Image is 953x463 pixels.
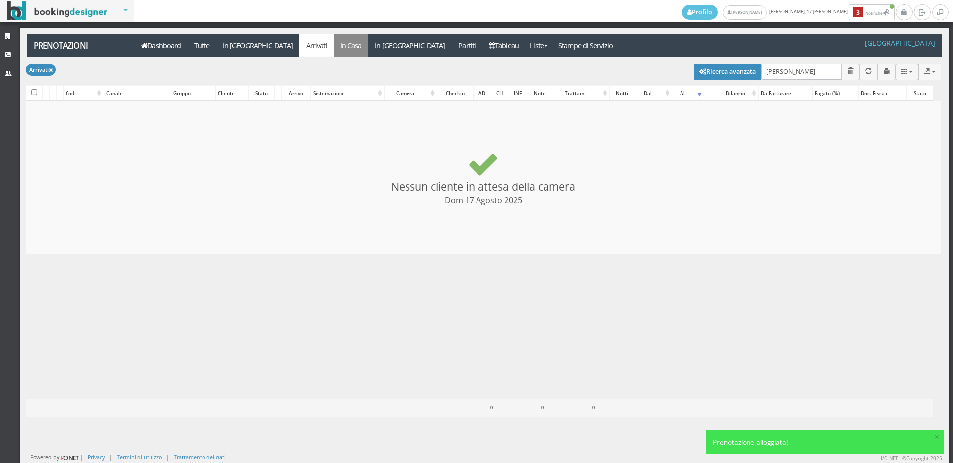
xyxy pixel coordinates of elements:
[635,86,672,100] div: Dal
[59,454,80,462] img: ionet_small_logo.png
[713,438,788,447] span: Prenotazione alloggiata!
[334,34,368,57] a: In Casa
[704,86,758,100] div: Bilancio
[30,453,83,462] div: Powered by |
[474,86,491,100] div: AD
[759,86,812,100] div: Da Fatturare
[445,195,522,206] small: Dom 17 Agosto 2025
[865,39,935,47] h4: [GEOGRAPHIC_DATA]
[849,4,895,20] button: 3Notifiche
[64,86,104,100] div: Cod.
[117,453,162,461] a: Termini di utilizzo
[918,64,941,80] button: Export
[27,34,130,57] a: Prenotazioni
[188,34,216,57] a: Tutte
[672,86,704,100] div: Al
[761,64,841,80] input: Cerca
[723,5,767,20] a: [PERSON_NAME]
[552,34,619,57] a: Stampe di Servizio
[859,86,906,100] div: Doc. Fiscali
[694,64,761,80] button: Ricerca avanzata
[104,86,171,100] div: Canale
[859,64,878,80] button: Aggiorna
[610,86,635,100] div: Notti
[368,34,452,57] a: In [GEOGRAPHIC_DATA]
[682,4,896,20] span: [PERSON_NAME], 17 [PERSON_NAME]
[525,34,551,57] a: Liste
[541,404,544,411] b: 0
[171,86,215,100] div: Gruppo
[552,86,609,100] div: Trattam.
[174,453,226,461] a: Trattamento dei dati
[88,453,105,461] a: Privacy
[385,86,437,100] div: Camera
[437,86,473,100] div: Checkin
[527,86,552,100] div: Note
[813,86,858,100] div: Pagato (%)
[135,34,188,57] a: Dashboard
[216,86,249,100] div: Cliente
[452,34,482,57] a: Partiti
[311,86,384,100] div: Sistemazione
[491,86,508,100] div: CH
[682,5,718,20] a: Profilo
[508,86,527,100] div: INF
[853,7,863,18] b: 3
[109,453,112,461] div: |
[249,86,274,100] div: Stato
[482,34,526,57] a: Tableau
[30,104,937,251] h3: Nessun cliente in attesa della camera
[592,404,595,411] b: 0
[934,432,940,442] button: ×
[907,86,933,100] div: Stato
[166,453,169,461] div: |
[7,1,108,21] img: BookingDesigner.com
[282,86,311,100] div: Arrivo
[216,34,299,57] a: In [GEOGRAPHIC_DATA]
[26,64,56,76] button: Arrivati
[299,34,334,57] a: Arrivati
[490,404,493,411] b: 0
